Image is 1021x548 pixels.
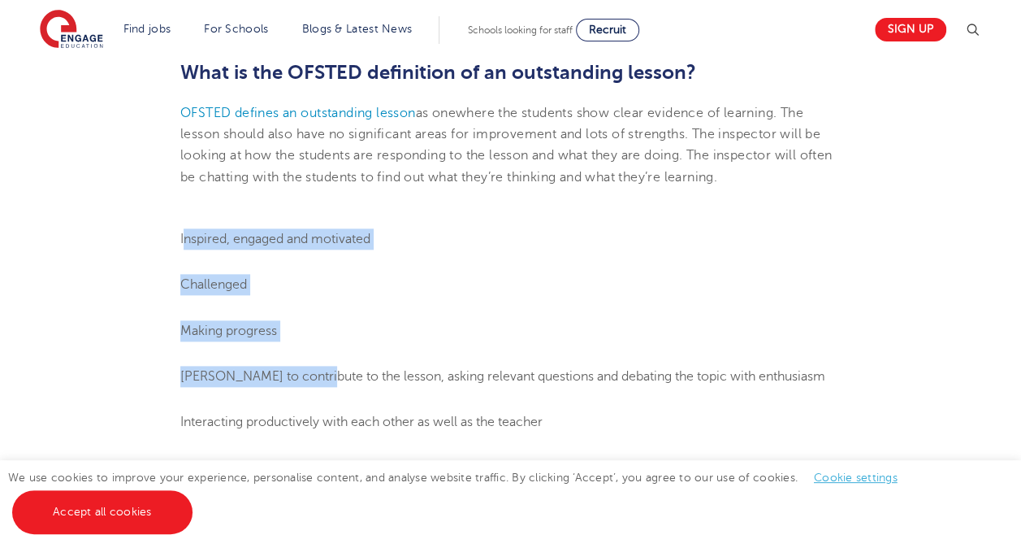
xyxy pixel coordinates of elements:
[180,106,832,185] span: where the students show clear evidence of learning. The lesson should also have no significant ar...
[40,10,103,50] img: Engage Education
[204,23,268,35] a: For Schools
[415,106,455,120] span: as one
[589,24,626,36] span: Recruit
[180,106,415,120] a: OFSTED defines an outstanding lesson
[180,232,370,246] span: Inspired, engaged and motivated
[180,61,696,84] span: What is the OFSTED definition of an outstanding lesson?
[468,24,573,36] span: Schools looking for staff
[123,23,171,35] a: Find jobs
[12,490,193,534] a: Accept all cookies
[180,369,825,384] span: [PERSON_NAME] to contribute to the lesson, asking relevant questions and debating the topic with ...
[180,277,247,292] span: Challenged
[180,415,543,429] span: Interacting productively with each other as well as the teacher
[302,23,413,35] a: Blogs & Latest News
[8,472,914,518] span: We use cookies to improve your experience, personalise content, and analyse website traffic. By c...
[875,18,946,41] a: Sign up
[814,472,898,484] a: Cookie settings
[576,19,639,41] a: Recruit
[180,324,277,338] span: Making progress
